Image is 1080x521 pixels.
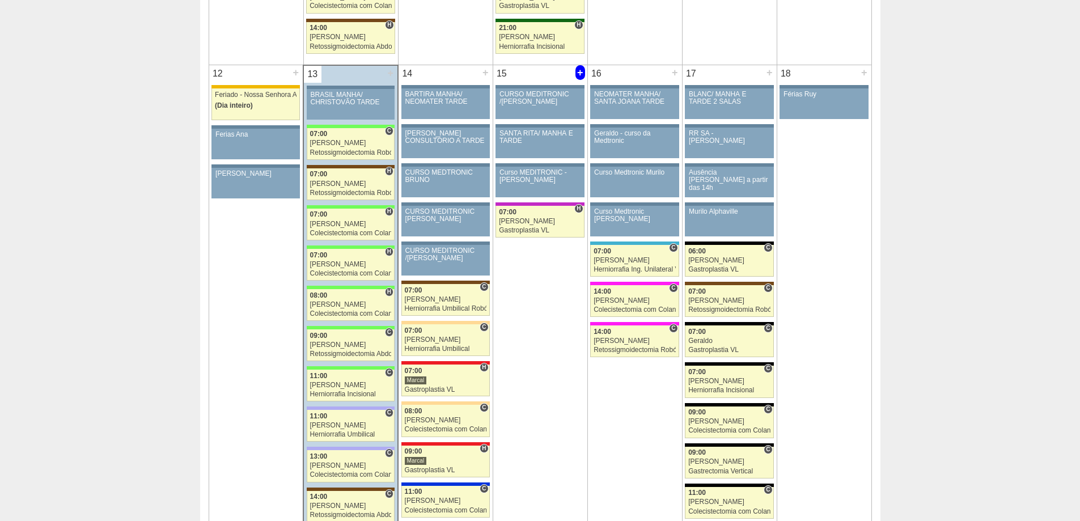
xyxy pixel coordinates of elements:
div: [PERSON_NAME] [688,498,770,506]
div: Key: Pro Matre [590,322,679,325]
a: Geraldo - curso da Medtronic [590,128,679,158]
div: + [765,65,774,80]
span: Hospital [574,204,583,213]
span: 07:00 [405,286,422,294]
div: Ferias Ana [215,131,296,138]
div: [PERSON_NAME] [405,417,486,424]
div: Key: Aviso [590,85,679,88]
div: Colecistectomia com Colangiografia VL [688,427,770,434]
span: Consultório [764,243,772,252]
span: 14:00 [310,493,328,501]
a: NEOMATER MANHÃ/ SANTA JOANA TARDE [590,88,679,119]
div: [PERSON_NAME] [310,462,392,469]
div: [PERSON_NAME] CONSULTÓRIO A TARDE [405,130,486,145]
div: [PERSON_NAME] [405,336,486,344]
div: Key: Brasil [307,326,395,329]
div: [PERSON_NAME] [594,337,676,345]
span: 06:00 [688,247,706,255]
div: [PERSON_NAME] [594,297,676,304]
div: [PERSON_NAME] [499,33,581,41]
div: [PERSON_NAME] [405,296,486,303]
div: 12 [209,65,227,82]
div: Key: Aviso [401,202,490,206]
div: SANTA RITA/ MANHÃ E TARDE [499,130,581,145]
span: Hospital [574,20,583,29]
div: Key: Aviso [401,124,490,128]
a: C 09:00 [PERSON_NAME] Colecistectomia com Colangiografia VL [685,406,773,438]
a: Curso MEDITRONIC - [PERSON_NAME] [495,167,584,197]
div: Retossigmoidectomia Abdominal VL [310,43,392,50]
div: [PERSON_NAME] [310,382,392,389]
div: Key: Bartira [401,401,490,405]
div: + [670,65,680,80]
div: 18 [777,65,795,82]
span: 11:00 [310,412,328,420]
div: Gastroplastia VL [688,266,770,273]
div: Colecistectomia com Colangiografia VL [310,310,392,317]
span: Consultório [385,448,393,458]
div: Key: Pro Matre [590,282,679,285]
span: 07:00 [688,328,706,336]
span: Consultório [385,328,393,337]
div: Colecistectomia com Colangiografia VL [594,306,676,314]
div: 15 [493,65,511,82]
div: Colecistectomia com Colangiografia VL [405,507,486,514]
span: 14:00 [594,328,611,336]
span: 11:00 [310,372,328,380]
div: Ausência [PERSON_NAME] a partir das 14h [689,169,770,192]
div: Key: Aviso [590,124,679,128]
div: [PERSON_NAME] [594,257,676,264]
span: 14:00 [310,24,327,32]
a: H 07:00 Marcal Gastroplastia VL [401,365,490,396]
div: Colecistectomia com Colangiografia VL [310,471,392,478]
a: [PERSON_NAME] CONSULTÓRIO A TARDE [401,128,490,158]
a: BRASIL MANHÃ/ CHRISTOVÃO TARDE [307,89,395,120]
span: 07:00 [594,247,611,255]
div: Key: Christóvão da Gama [307,447,395,450]
span: 14:00 [594,287,611,295]
div: Key: Neomater [590,242,679,245]
div: + [291,65,300,80]
div: Key: Aviso [495,163,584,167]
div: Key: Blanc [685,484,773,487]
span: 07:00 [499,208,516,216]
div: Key: Blanc [685,362,773,366]
span: 11:00 [405,488,422,495]
div: Key: São Luiz - Itaim [401,482,490,486]
div: [PERSON_NAME] [310,221,392,228]
div: Key: Blanc [685,322,773,325]
div: [PERSON_NAME] [310,33,392,41]
div: [PERSON_NAME] [688,297,770,304]
div: Key: Aviso [401,242,490,245]
a: BARTIRA MANHÃ/ NEOMATER TARDE [401,88,490,119]
a: C 07:00 Geraldo Gastroplastia VL [685,325,773,357]
a: CURSO MEDITRONIC [PERSON_NAME] [401,206,490,236]
div: Key: Santa Joana [307,488,395,491]
div: Geraldo - curso da Medtronic [594,130,675,145]
span: Consultório [385,408,393,417]
div: 17 [683,65,700,82]
div: Key: Brasil [307,205,395,209]
div: [PERSON_NAME] [310,422,392,429]
span: Consultório [480,282,488,291]
a: C 07:00 [PERSON_NAME] Herniorrafia Ing. Unilateral VL [590,245,679,277]
span: Consultório [385,368,393,377]
span: 09:00 [310,332,328,340]
div: Curso Medtronic [PERSON_NAME] [594,208,675,223]
span: 07:00 [405,327,422,334]
div: Colecistectomia com Colangiografia VL [310,270,392,277]
div: Herniorrafia Umbilical [405,345,486,353]
div: Key: Aviso [780,85,868,88]
div: Key: Aviso [307,86,395,89]
a: CURSO MEDITRONIC /[PERSON_NAME] [495,88,584,119]
span: 07:00 [688,287,706,295]
span: Hospital [385,207,393,216]
div: Key: Aviso [685,202,773,206]
a: H 07:00 [PERSON_NAME] Gastroplastia VL [495,206,584,238]
div: [PERSON_NAME] [688,378,770,385]
span: Hospital [385,287,393,296]
div: Herniorrafia Incisional [310,391,392,398]
div: Herniorrafia Ing. Unilateral VL [594,266,676,273]
div: Key: Bartira [401,321,490,324]
div: Gastroplastia VL [405,467,486,474]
